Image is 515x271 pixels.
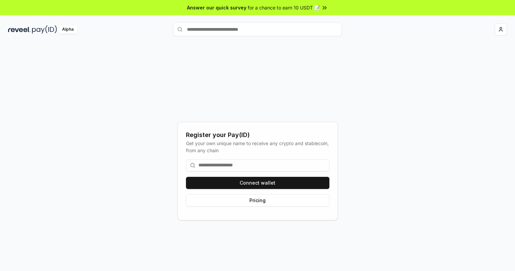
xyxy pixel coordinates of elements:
div: Get your own unique name to receive any crypto and stablecoin, from any chain [186,140,329,154]
img: pay_id [32,25,57,34]
div: Register your Pay(ID) [186,130,329,140]
button: Connect wallet [186,177,329,189]
span: Answer our quick survey [187,4,246,11]
button: Pricing [186,194,329,207]
img: reveel_dark [8,25,31,34]
span: for a chance to earn 10 USDT 📝 [248,4,320,11]
div: Alpha [58,25,77,34]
